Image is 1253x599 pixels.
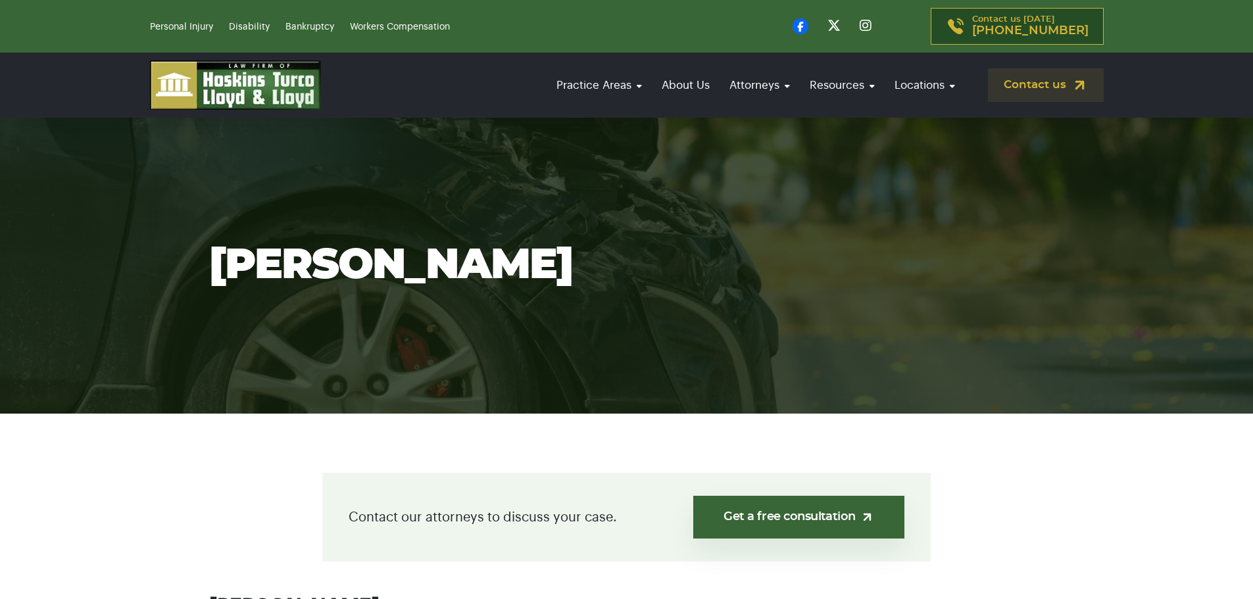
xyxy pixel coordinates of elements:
span: [PHONE_NUMBER] [972,24,1089,37]
a: Bankruptcy [285,22,334,32]
p: Contact us [DATE] [972,15,1089,37]
a: Disability [229,22,270,32]
a: Get a free consultation [693,496,904,539]
h1: [PERSON_NAME] [209,243,1044,289]
div: Contact our attorneys to discuss your case. [322,473,931,562]
a: Contact us [988,68,1104,102]
a: Practice Areas [550,66,649,104]
img: arrow-up-right-light.svg [860,510,874,524]
a: Resources [803,66,881,104]
a: Personal Injury [150,22,213,32]
a: Attorneys [723,66,797,104]
a: About Us [655,66,716,104]
a: Workers Compensation [350,22,450,32]
a: Contact us [DATE][PHONE_NUMBER] [931,8,1104,45]
img: logo [150,60,321,110]
a: Locations [888,66,962,104]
